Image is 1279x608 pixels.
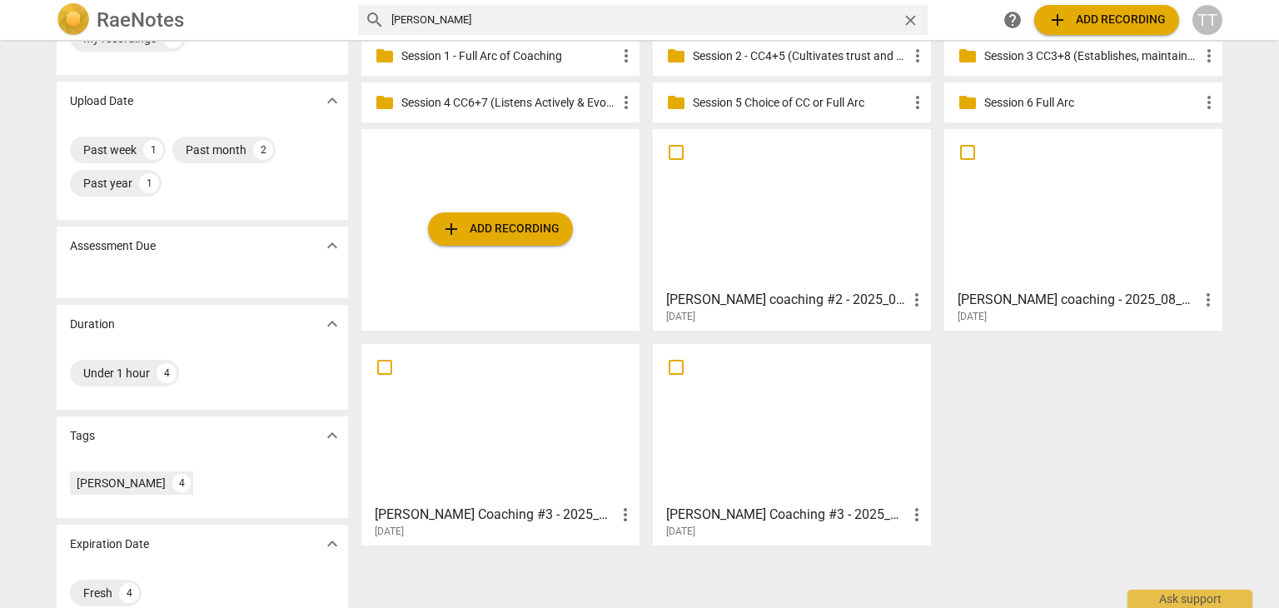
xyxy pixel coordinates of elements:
div: Under 1 hour [83,365,150,381]
h3: Jennifer - Tina Coaching #3 - 2025_09_02 16_28 PDT - Recording [666,505,907,525]
div: 1 [139,173,159,193]
span: [DATE] [666,525,695,539]
span: [DATE] [375,525,404,539]
p: Upload Date [70,92,133,110]
span: folder [375,92,395,112]
span: help [1003,10,1023,30]
div: Fresh [83,585,112,601]
span: more_vert [1199,92,1219,112]
span: add [1048,10,1067,30]
span: more_vert [908,92,928,112]
span: more_vert [615,505,635,525]
span: more_vert [616,46,636,66]
p: Expiration Date [70,536,149,553]
img: Logo [57,3,90,37]
div: 4 [157,363,177,383]
div: 4 [119,583,139,603]
span: expand_more [322,91,342,111]
div: Ask support [1127,590,1252,608]
span: [DATE] [958,310,987,324]
button: Show more [320,311,345,336]
span: more_vert [1199,46,1219,66]
span: folder [958,92,978,112]
span: folder [666,92,686,112]
span: [DATE] [666,310,695,324]
span: search [365,10,385,30]
span: more_vert [1198,290,1218,310]
div: 1 [143,140,163,160]
span: close [902,12,919,29]
h3: Jennifer _Tina coaching - 2025_08_12 14_29 PDT - Recording [958,290,1198,310]
span: add [441,219,461,239]
p: Tags [70,427,95,445]
a: [PERSON_NAME] coaching - 2025_08_12 14_29 PDT - Recording[DATE] [950,135,1217,323]
span: expand_more [322,534,342,554]
div: [PERSON_NAME] [77,475,166,491]
span: more_vert [908,46,928,66]
p: Assessment Due [70,237,156,255]
button: Show more [320,233,345,258]
button: Upload [1034,5,1179,35]
span: expand_more [322,426,342,446]
div: Past year [83,175,132,192]
button: TT [1192,5,1222,35]
span: more_vert [616,92,636,112]
a: LogoRaeNotes [57,3,345,37]
span: more_vert [907,290,927,310]
a: Help [998,5,1028,35]
span: expand_more [322,236,342,256]
input: Search [391,7,895,33]
p: Session 5 Choice of CC or Full Arc [693,94,908,112]
span: Add recording [1048,10,1166,30]
button: Show more [320,531,345,556]
p: Duration [70,316,115,333]
p: Session 1 - Full Arc of Coaching [401,47,616,65]
div: 4 [172,474,191,492]
a: [PERSON_NAME] coaching #2 - 2025_08_26 13_58 PDT - Recording[DATE] [659,135,925,323]
span: more_vert [907,505,927,525]
span: expand_more [322,314,342,334]
span: folder [375,46,395,66]
p: Session 3 CC3+8 (Establishes, maintains agreements & facilitates growth) [984,47,1199,65]
div: Past month [186,142,246,158]
button: Show more [320,423,345,448]
div: Past week [83,142,137,158]
h2: RaeNotes [97,8,184,32]
button: Show more [320,88,345,113]
span: folder [666,46,686,66]
a: [PERSON_NAME] Coaching #3 - 2025_09_02 16_28 PDT - Recording[DATE] [659,350,925,538]
span: Add recording [441,219,560,239]
button: Upload [428,212,573,246]
p: Session 2 - CC4+5 (Cultivates trust and safety & Maintains Presence) [693,47,908,65]
span: folder [958,46,978,66]
p: Session 6 Full Arc [984,94,1199,112]
h3: Jennifer _Tina coaching #2 - 2025_08_26 13_58 PDT - Recording [666,290,907,310]
div: 2 [253,140,273,160]
h3: Jennifer - Tina Coaching #3 - 2025_09_12 10_45 PDT - Recording [375,505,615,525]
p: Session 4 CC6+7 (Listens Actively & Evokes Awareness) [401,94,616,112]
a: [PERSON_NAME] Coaching #3 - 2025_09_12 10_45 PDT - Recording[DATE] [367,350,634,538]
